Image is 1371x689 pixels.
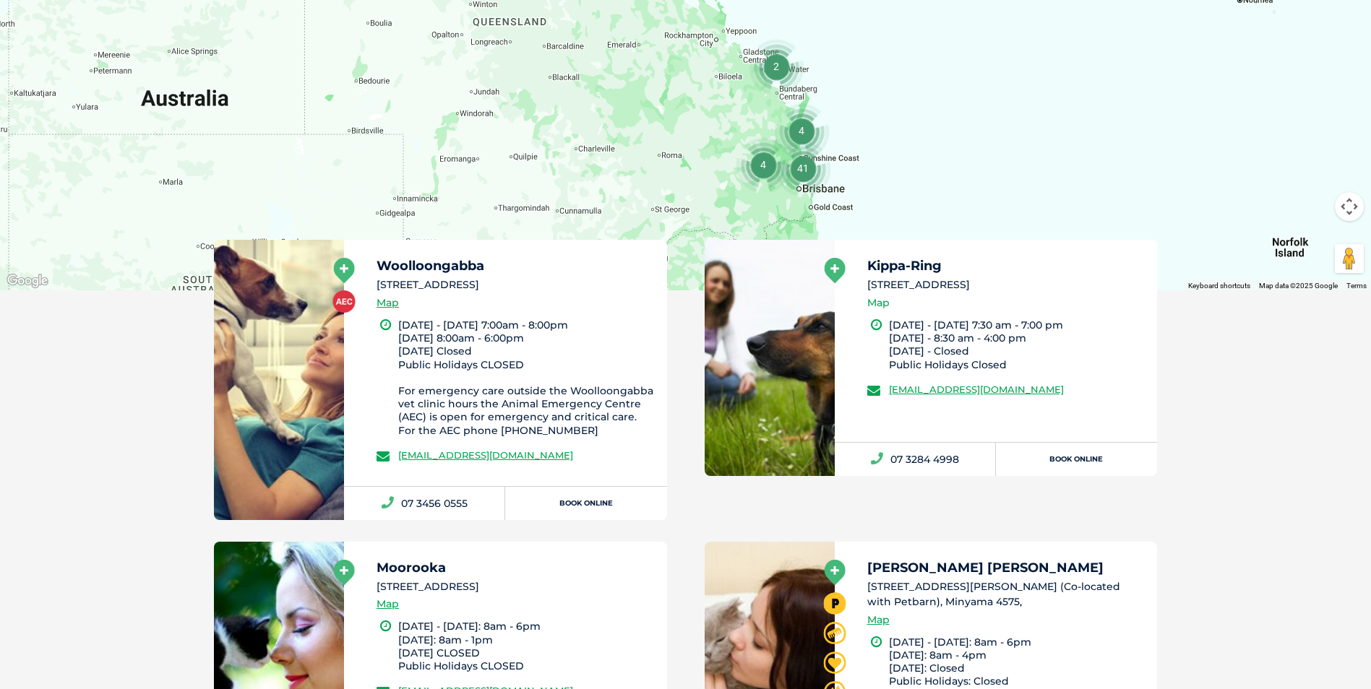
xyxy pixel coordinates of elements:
li: [STREET_ADDRESS] [377,277,654,292]
li: [DATE] - [DATE] 7:00am - 8:00pm [DATE] 8:00am - 6:00pm [DATE] Closed Public Holidays CLOSED For e... [398,318,654,437]
a: 07 3284 4998 [835,443,996,476]
h5: Kippa-Ring [867,259,1145,272]
div: 2 [749,39,804,94]
a: Open this area in Google Maps (opens a new window) [4,272,51,290]
li: [STREET_ADDRESS] [377,579,654,594]
a: Book Online [505,487,666,520]
li: [STREET_ADDRESS][PERSON_NAME] (Co-located with Petbarn), Minyama 4575, [867,579,1145,610]
a: 07 3456 0555 [344,487,505,520]
span: Map data ©2025 Google [1259,282,1338,290]
h5: Moorooka [377,561,654,574]
li: [STREET_ADDRESS] [867,277,1145,292]
li: [DATE] - [DATE] 7:30 am - 7:00 pm [DATE] - 8:30 am - 4:00 pm [DATE] - Closed Public Holidays Closed [889,318,1145,371]
div: 4 [736,137,791,192]
div: 41 [775,141,830,196]
img: Google [4,272,51,290]
a: Map [867,295,890,311]
button: Drag Pegman onto the map to open Street View [1335,244,1364,273]
a: [EMAIL_ADDRESS][DOMAIN_NAME] [889,383,1064,395]
button: Keyboard shortcuts [1188,281,1250,291]
h5: [PERSON_NAME] [PERSON_NAME] [867,561,1145,574]
div: 4 [774,103,829,158]
a: Map [867,612,890,628]
a: Map [377,295,399,311]
a: [EMAIL_ADDRESS][DOMAIN_NAME] [398,449,573,461]
li: [DATE] - [DATE]: 8am - 6pm [DATE]: 8am - 4pm [DATE]: Closed Public Holidays: Closed [889,636,1145,688]
a: Terms [1346,282,1367,290]
a: Map [377,596,399,612]
a: Book Online [996,443,1157,476]
button: Map camera controls [1335,192,1364,221]
h5: Woolloongabba [377,259,654,272]
li: [DATE] - [DATE]: 8am - 6pm [DATE]: 8am - 1pm [DATE] CLOSED Public Holidays CLOSED [398,620,654,672]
